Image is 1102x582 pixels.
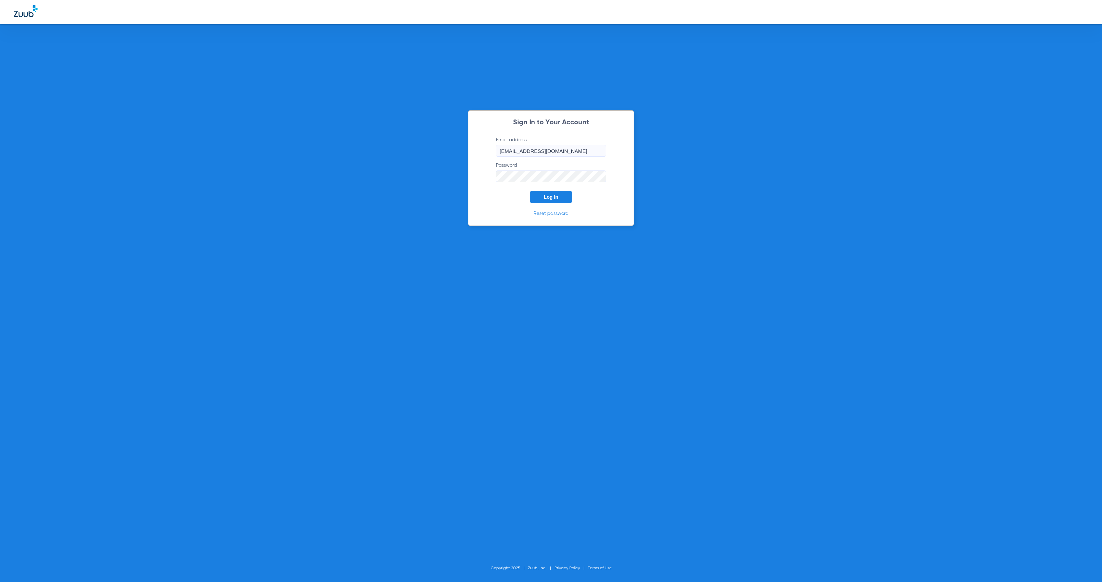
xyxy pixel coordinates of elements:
[496,145,606,157] input: Email address
[530,191,572,203] button: Log In
[533,211,569,216] a: Reset password
[491,565,528,572] li: Copyright 2025
[554,566,580,570] a: Privacy Policy
[588,566,612,570] a: Terms of Use
[544,194,558,200] span: Log In
[496,162,606,182] label: Password
[14,5,38,17] img: Zuub Logo
[486,119,616,126] h2: Sign In to Your Account
[496,170,606,182] input: Password
[528,565,554,572] li: Zuub, Inc.
[496,136,606,157] label: Email address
